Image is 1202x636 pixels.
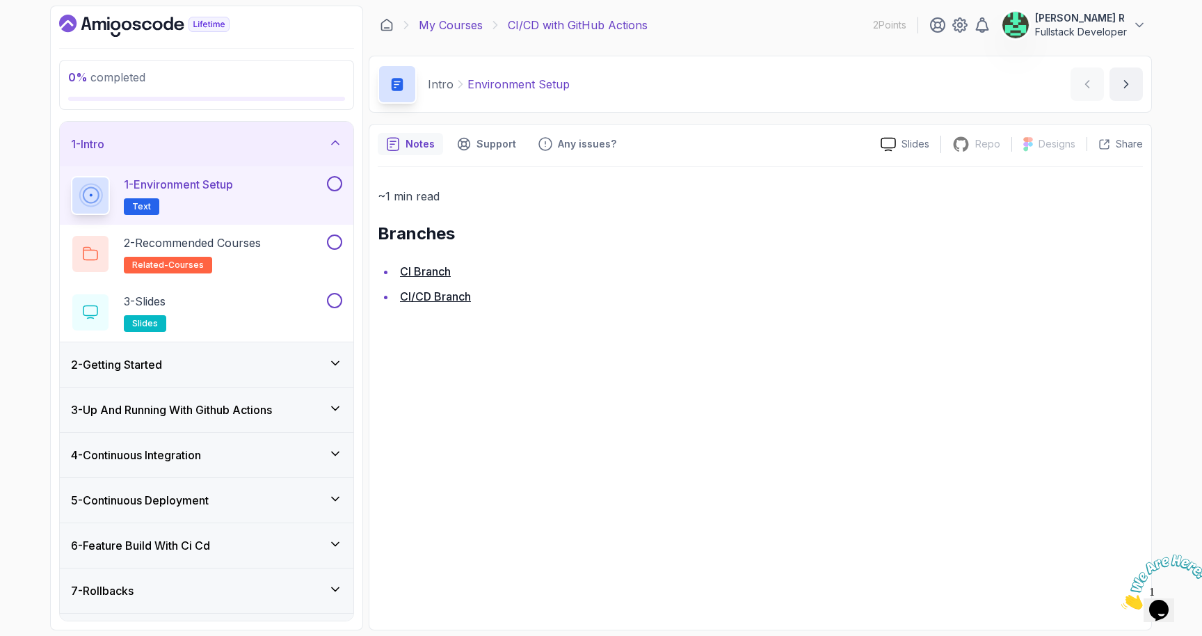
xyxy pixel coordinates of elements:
[901,137,929,151] p: Slides
[60,388,353,432] button: 3-Up And Running With Github Actions
[60,478,353,523] button: 5-Continuous Deployment
[419,17,483,33] a: My Courses
[449,133,524,155] button: Support button
[71,293,342,332] button: 3-Slidesslides
[378,186,1143,206] p: ~1 min read
[132,201,151,212] span: Text
[68,70,145,84] span: completed
[1035,11,1127,25] p: [PERSON_NAME] R
[1109,67,1143,101] button: next content
[68,70,88,84] span: 0 %
[1035,25,1127,39] p: Fullstack Developer
[124,176,233,193] p: 1 - Environment Setup
[60,523,353,568] button: 6-Feature Build With Ci Cd
[60,122,353,166] button: 1-Intro
[467,76,570,93] p: Environment Setup
[60,342,353,387] button: 2-Getting Started
[60,569,353,613] button: 7-Rollbacks
[71,356,162,373] h3: 2 - Getting Started
[71,234,342,273] button: 2-Recommended Coursesrelated-courses
[873,18,906,32] p: 2 Points
[378,223,1143,245] h2: Branches
[71,447,201,463] h3: 4 - Continuous Integration
[400,264,451,278] a: CI Branch
[132,260,204,271] span: related-courses
[1002,11,1146,39] button: user profile image[PERSON_NAME] RFullstack Developer
[530,133,625,155] button: Feedback button
[132,318,158,329] span: slides
[6,6,92,61] img: Chat attention grabber
[476,137,516,151] p: Support
[1002,12,1029,38] img: user profile image
[124,293,166,310] p: 3 - Slides
[378,133,443,155] button: notes button
[71,136,104,152] h3: 1 - Intro
[71,492,209,509] h3: 5 - Continuous Deployment
[508,17,648,33] p: CI/CD with GitHub Actions
[400,289,471,303] a: CI/CD Branch
[1039,137,1075,151] p: Designs
[1116,137,1143,151] p: Share
[71,176,342,215] button: 1-Environment SetupText
[71,402,272,418] h3: 3 - Up And Running With Github Actions
[124,234,261,251] p: 2 - Recommended Courses
[60,433,353,477] button: 4-Continuous Integration
[975,137,1000,151] p: Repo
[6,6,11,17] span: 1
[71,537,210,554] h3: 6 - Feature Build With Ci Cd
[428,76,454,93] p: Intro
[380,18,394,32] a: Dashboard
[870,137,940,152] a: Slides
[1071,67,1104,101] button: previous content
[406,137,435,151] p: Notes
[558,137,616,151] p: Any issues?
[1116,549,1202,615] iframe: chat widget
[71,582,134,599] h3: 7 - Rollbacks
[59,15,262,37] a: Dashboard
[1087,137,1143,151] button: Share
